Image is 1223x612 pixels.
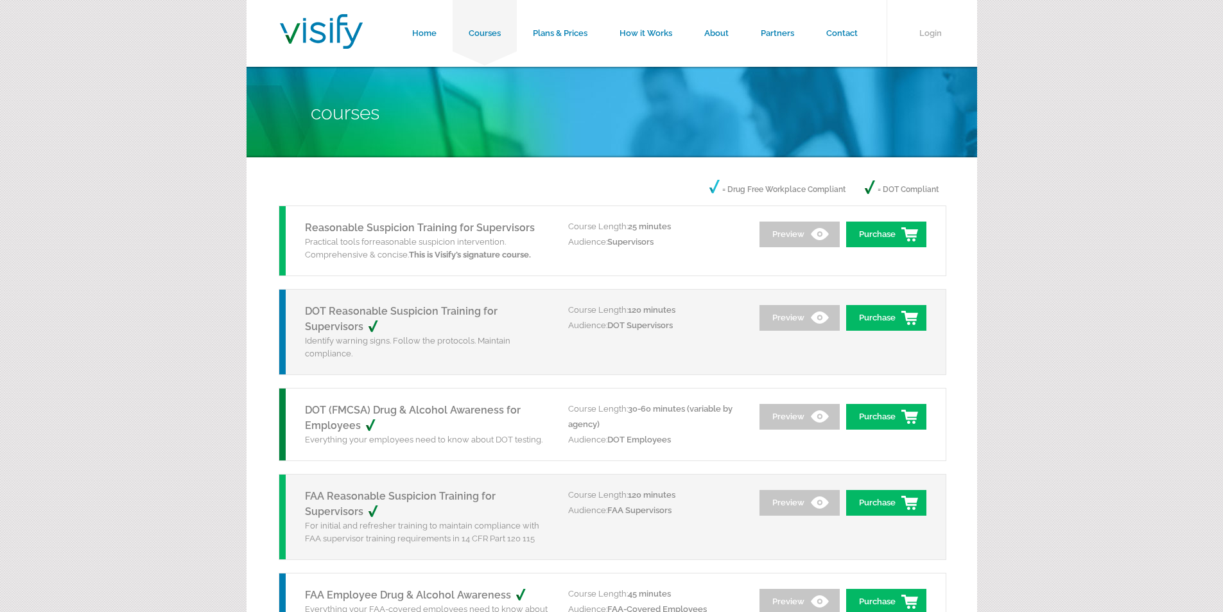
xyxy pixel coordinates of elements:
[305,589,540,601] a: FAA Employee Drug & Alcohol Awareness
[311,101,379,124] span: Courses
[568,432,742,448] p: Audience:
[846,305,926,331] a: Purchase
[568,487,742,503] p: Course Length:
[607,505,672,515] span: FAA Supervisors
[628,305,675,315] span: 120 minutes
[607,237,654,247] span: Supervisors
[568,234,742,250] p: Audience:
[846,490,926,516] a: Purchase
[568,219,742,234] p: Course Length:
[568,586,742,602] p: Course Length:
[628,490,675,500] span: 120 minutes
[607,435,671,444] span: DOT Employees
[568,302,742,318] p: Course Length:
[568,401,742,432] p: Course Length:
[305,433,549,446] p: Everything your employees need to know about DOT testing.
[568,404,733,429] span: 30-60 minutes (variable by agency)
[305,237,531,259] span: reasonable suspicion intervention. Comprehensive & concise.
[305,305,498,333] a: DOT Reasonable Suspicion Training for Supervisors
[759,490,840,516] a: Preview
[568,503,742,518] p: Audience:
[846,404,926,430] a: Purchase
[846,222,926,247] a: Purchase
[628,222,671,231] span: 25 minutes
[305,236,549,261] p: Practical tools for
[280,34,363,53] a: Visify Training
[759,305,840,331] a: Preview
[865,180,939,199] p: = DOT Compliant
[409,250,531,259] strong: This is Visify’s signature course.
[280,14,363,49] img: Visify Training
[607,320,673,330] span: DOT Supervisors
[628,589,671,599] span: 45 minutes
[305,521,539,543] span: For initial and refresher training to maintain compliance with FAA supervisor training requiremen...
[709,180,846,199] p: = Drug Free Workplace Compliant
[305,222,535,234] a: Reasonable Suspicion Training for Supervisors
[305,404,521,432] a: DOT (FMCSA) Drug & Alcohol Awareness for Employees
[759,404,840,430] a: Preview
[305,490,496,518] a: FAA Reasonable Suspicion Training for Supervisors
[305,335,549,360] p: Identify warning signs. Follow the protocols. Maintain compliance.
[759,222,840,247] a: Preview
[568,318,742,333] p: Audience:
